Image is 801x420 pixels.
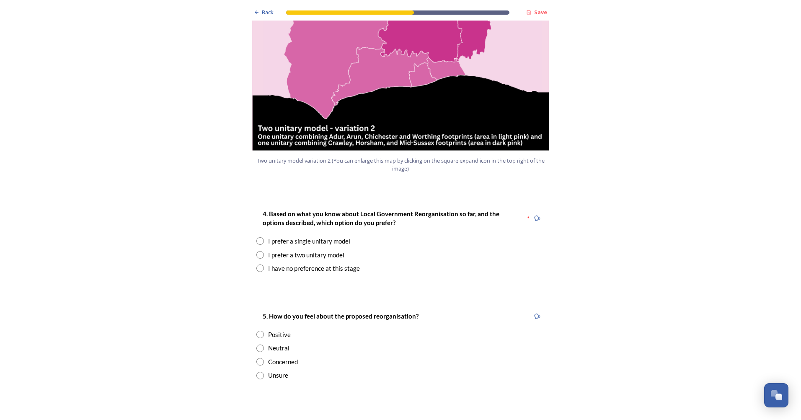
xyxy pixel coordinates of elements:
span: Back [262,8,274,16]
div: Neutral [268,343,289,353]
span: Two unitary model variation 2 (You can enlarge this map by clicking on the square expand icon in ... [256,157,545,173]
div: I have no preference at this stage [268,264,360,273]
div: Positive [268,330,291,340]
strong: 5. How do you feel about the proposed reorganisation? [263,312,419,320]
div: I prefer a single unitary model [268,236,350,246]
div: I prefer a two unitary model [268,250,344,260]
button: Open Chat [764,383,788,407]
div: Unsure [268,371,288,380]
div: Concerned [268,357,298,367]
strong: 4. Based on what you know about Local Government Reorganisation so far, and the options described... [263,210,501,226]
strong: Save [534,8,547,16]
